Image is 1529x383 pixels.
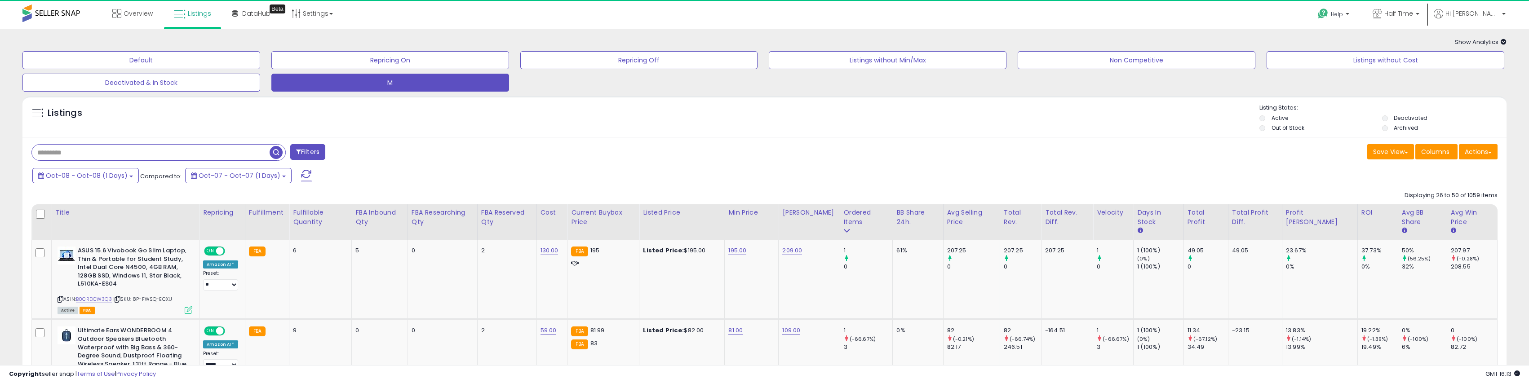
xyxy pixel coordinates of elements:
b: Listed Price: [643,246,684,255]
span: DataHub [242,9,270,18]
div: 23.67% [1286,247,1357,255]
span: Compared to: [140,172,182,180]
span: 81.99 [590,326,605,335]
div: Avg Win Price [1451,208,1494,227]
span: OFF [224,247,238,255]
div: 49.05 [1188,247,1228,255]
div: 82.72 [1451,343,1497,351]
span: Columns [1421,147,1449,156]
div: FBA Researching Qty [412,208,474,227]
button: Actions [1459,144,1498,159]
div: 32% [1402,263,1447,271]
div: 0% [1402,326,1447,335]
button: Oct-07 - Oct-07 (1 Days) [185,168,292,183]
small: Avg BB Share. [1402,227,1407,235]
small: Days In Stock. [1137,227,1143,235]
a: 209.00 [782,246,802,255]
small: (-66.74%) [1010,335,1035,343]
small: FBA [571,339,588,349]
div: 34.49 [1188,343,1228,351]
div: 5 [355,247,400,255]
div: -164.51 [1045,326,1086,335]
div: 82.17 [947,343,1000,351]
div: 0 [355,326,400,335]
small: (-1.39%) [1367,335,1388,343]
small: (-0.21%) [953,335,974,343]
button: Deactivated & In Stock [22,74,260,92]
div: $195.00 [643,247,718,255]
button: Oct-08 - Oct-08 (1 Days) [32,168,139,183]
div: 19.49% [1361,343,1398,351]
div: 1 [844,247,893,255]
div: 0 [844,263,893,271]
a: 195.00 [728,246,746,255]
small: (56.25%) [1408,255,1431,262]
small: (-67.12%) [1193,335,1217,343]
p: Listing States: [1259,104,1507,112]
div: 2 [481,326,530,335]
a: Privacy Policy [116,370,156,378]
a: 81.00 [728,326,743,335]
span: Half Time [1384,9,1413,18]
label: Active [1272,114,1288,122]
a: 59.00 [541,326,557,335]
span: | SKU: 8P-FWSQ-ECXU [113,295,172,303]
button: Filters [290,144,325,160]
div: 2 [481,247,530,255]
label: Out of Stock [1272,124,1304,132]
div: 207.97 [1451,247,1497,255]
div: 3 [844,343,893,351]
b: ASUS 15.6 Vivobook Go Slim Laptop, Thin & Portable for Student Study, Intel Dual Core N4500, 4GB ... [78,247,187,291]
div: 82 [947,326,1000,335]
div: 1 [844,326,893,335]
div: 0% [1361,263,1398,271]
label: Archived [1394,124,1418,132]
div: Tooltip anchor [270,4,285,13]
div: 1 [1097,326,1133,335]
div: $82.00 [643,326,718,335]
span: OFF [224,327,238,335]
div: 1 (100%) [1137,247,1183,255]
div: Velocity [1097,208,1130,217]
div: Repricing [203,208,241,217]
div: 1 [1097,247,1133,255]
div: Total Profit Diff. [1232,208,1278,227]
div: Fulfillment [249,208,285,217]
div: Fulfillable Quantity [293,208,348,227]
div: Listed Price [643,208,721,217]
div: 3 [1097,343,1133,351]
div: Total Rev. Diff. [1045,208,1089,227]
div: 13.83% [1286,326,1357,335]
small: FBA [249,326,266,336]
span: All listings currently available for purchase on Amazon [58,307,78,314]
small: FBA [249,247,266,256]
div: Preset: [203,351,238,371]
small: (0%) [1137,255,1150,262]
div: Min Price [728,208,775,217]
div: Amazon AI * [203,260,238,269]
span: 2025-10-9 16:13 GMT [1485,370,1520,378]
span: FBA [80,307,95,314]
b: Listed Price: [643,326,684,335]
div: ROI [1361,208,1394,217]
small: (0%) [1137,335,1150,343]
div: 0% [896,326,936,335]
span: Hi [PERSON_NAME] [1445,9,1499,18]
div: 9 [293,326,345,335]
div: Ordered Items [844,208,889,227]
button: Non Competitive [1018,51,1255,69]
div: 61% [896,247,936,255]
span: Help [1331,10,1343,18]
div: 37.73% [1361,247,1398,255]
div: 13.99% [1286,343,1357,351]
a: Help [1311,1,1358,29]
b: Ultimate Ears WONDERBOOM 4 Outdoor Speakers Bluetooth Waterproof with Big Bass & 360-Degree Sound... [78,326,187,370]
img: 41eWFu0tTqL._SL40_.jpg [58,326,75,344]
small: Avg Win Price. [1451,227,1456,235]
button: Repricing On [271,51,509,69]
div: 0% [1286,263,1357,271]
div: Displaying 26 to 50 of 1059 items [1405,191,1498,200]
label: Deactivated [1394,114,1427,122]
div: 207.25 [1045,247,1086,255]
small: (-100%) [1408,335,1428,343]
